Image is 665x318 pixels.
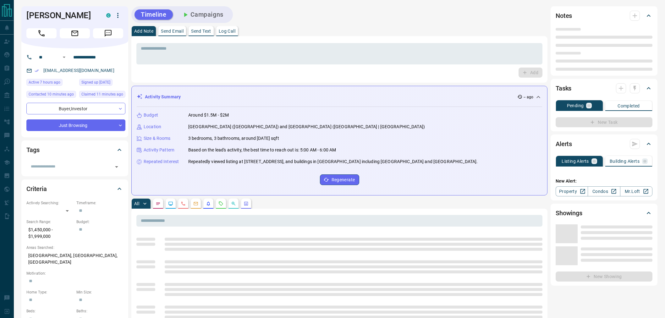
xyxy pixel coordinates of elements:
[556,178,652,184] p: New Alert:
[188,158,478,165] p: Repeatedly viewed listing at [STREET_ADDRESS], and buildings in [GEOGRAPHIC_DATA] including [GEOG...
[26,10,97,20] h1: [PERSON_NAME]
[79,79,125,88] div: Sat Feb 08 2020
[35,69,39,73] svg: Email Verified
[60,28,90,38] span: Email
[26,79,76,88] div: Mon Oct 13 2025
[26,145,39,155] h2: Tags
[556,8,652,23] div: Notes
[556,11,572,21] h2: Notes
[556,81,652,96] div: Tasks
[620,186,652,196] a: Mr.Loft
[556,186,588,196] a: Property
[161,29,184,33] p: Send Email
[218,201,223,206] svg: Requests
[144,112,158,118] p: Budget
[144,123,161,130] p: Location
[588,186,620,196] a: Condos
[26,28,57,38] span: Call
[524,94,533,100] p: -- ago
[26,200,73,206] p: Actively Searching:
[26,181,123,196] div: Criteria
[145,94,181,100] p: Activity Summary
[76,219,123,225] p: Budget:
[567,103,584,108] p: Pending
[219,29,235,33] p: Log Call
[81,91,123,97] span: Claimed 11 minutes ago
[134,201,139,206] p: All
[26,245,123,250] p: Areas Searched:
[134,29,153,33] p: Add Note
[144,158,179,165] p: Repeated Interest
[610,159,640,163] p: Building Alerts
[29,79,60,85] span: Active 7 hours ago
[79,91,125,100] div: Mon Oct 13 2025
[144,147,174,153] p: Activity Pattern
[26,119,125,131] div: Just Browsing
[188,135,279,142] p: 3 bedrooms, 3 bathrooms, around [DATE] sqft
[320,174,359,185] button: Regenerate
[175,9,230,20] button: Campaigns
[618,104,640,108] p: Completed
[156,201,161,206] svg: Notes
[556,136,652,151] div: Alerts
[556,83,571,93] h2: Tasks
[137,91,542,103] div: Activity Summary-- ago
[26,225,73,242] p: $1,450,000 - $1,999,000
[76,200,123,206] p: Timeframe:
[93,28,123,38] span: Message
[26,142,123,157] div: Tags
[26,271,123,276] p: Motivation:
[191,29,211,33] p: Send Text
[26,184,47,194] h2: Criteria
[135,9,173,20] button: Timeline
[556,206,652,221] div: Showings
[244,201,249,206] svg: Agent Actions
[144,135,171,142] p: Size & Rooms
[206,201,211,206] svg: Listing Alerts
[26,250,123,267] p: [GEOGRAPHIC_DATA], [GEOGRAPHIC_DATA], [GEOGRAPHIC_DATA]
[188,147,336,153] p: Based on the lead's activity, the best time to reach out is: 5:00 AM - 6:00 AM
[106,13,111,18] div: condos.ca
[76,289,123,295] p: Min Size:
[188,112,229,118] p: Around $1.5M - $2M
[26,91,76,100] div: Mon Oct 13 2025
[26,219,73,225] p: Search Range:
[26,289,73,295] p: Home Type:
[556,139,572,149] h2: Alerts
[181,201,186,206] svg: Calls
[556,208,582,218] h2: Showings
[81,79,110,85] span: Signed up [DATE]
[29,91,74,97] span: Contacted 10 minutes ago
[112,162,121,171] button: Open
[76,308,123,314] p: Baths:
[26,103,125,114] div: Buyer , Investor
[43,68,114,73] a: [EMAIL_ADDRESS][DOMAIN_NAME]
[60,53,68,61] button: Open
[188,123,425,130] p: [GEOGRAPHIC_DATA] ([GEOGRAPHIC_DATA]) and [GEOGRAPHIC_DATA] ([GEOGRAPHIC_DATA] | [GEOGRAPHIC_DATA])
[26,308,73,314] p: Beds:
[231,201,236,206] svg: Opportunities
[562,159,589,163] p: Listing Alerts
[193,201,198,206] svg: Emails
[168,201,173,206] svg: Lead Browsing Activity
